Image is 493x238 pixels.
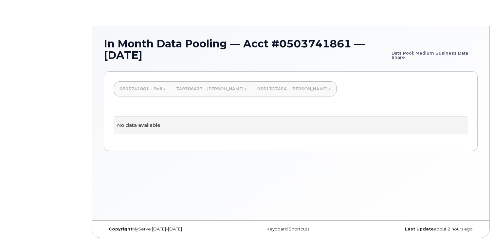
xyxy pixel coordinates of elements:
a: 749386413 - [PERSON_NAME] [171,82,252,96]
strong: Copyright [109,227,132,231]
div: about 2 hours ago [353,227,478,232]
div: MyServe [DATE]–[DATE] [104,227,228,232]
a: 0503741861 - Bell [114,82,171,96]
h1: In Month Data Pooling — Acct #0503741861 — [DATE] [104,38,478,61]
h4: No data available [117,123,464,128]
small: Data Pool: Medium Business Data Share [392,38,478,59]
strong: Last Update [405,227,434,231]
a: Keyboard Shortcuts [266,227,309,231]
a: 0551327454 - [PERSON_NAME] [252,82,336,96]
